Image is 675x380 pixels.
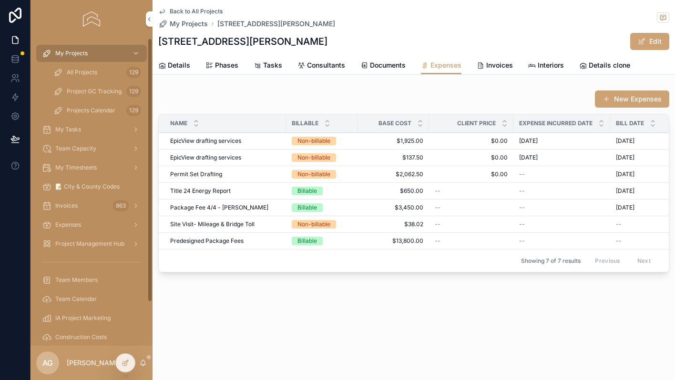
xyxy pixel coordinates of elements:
a: Team Capacity [36,140,147,157]
div: Non-billable [297,170,330,179]
span: [DATE] [616,204,634,211]
span: Invoices [486,60,513,70]
a: Package Fee 4/4 - [PERSON_NAME] [170,204,280,211]
div: 863 [113,200,129,211]
span: $650.00 [363,187,423,195]
span: Consultants [307,60,345,70]
span: Documents [370,60,406,70]
a: All Projects129 [48,64,147,81]
span: Expense Incurred Date [519,120,593,127]
span: [DATE] [519,137,538,145]
span: [DATE] [519,154,538,161]
span: EpicView drafting services [170,154,241,161]
a: $2,062.50 [363,170,423,178]
span: IA Project Marketing [55,314,111,322]
a: Title 24 Energy Report [170,187,280,195]
a: Documents [360,57,406,76]
a: Project Management Hub [36,235,147,252]
span: -- [435,220,440,228]
span: [DATE] [616,137,634,145]
span: Bill Date [616,120,644,127]
a: Construction Costs [36,329,147,346]
a: My Projects [158,19,208,29]
span: Back to All Projects [170,8,223,15]
a: -- [519,187,604,195]
span: Interiors [538,60,564,70]
span: -- [519,237,525,245]
span: Tasks [263,60,282,70]
span: Details [168,60,190,70]
div: Billable [297,203,317,212]
div: 129 [126,67,141,78]
button: Edit [630,33,669,50]
a: [DATE] [519,137,604,145]
a: Project GC Tracking129 [48,83,147,100]
a: My Tasks [36,121,147,138]
span: My Timesheets [55,164,97,171]
span: Team Capacity [55,145,96,152]
a: Permit Set Drafting [170,170,280,178]
span: -- [435,237,440,245]
div: Billable [297,187,317,195]
span: -- [616,220,622,228]
a: Tasks [254,57,282,76]
span: All Projects [67,69,97,76]
a: $3,450.00 [363,204,423,211]
span: Name [170,120,187,127]
span: Predesigned Package Fees [170,237,244,245]
a: $0.00 [435,137,508,145]
span: EpicView drafting services [170,137,241,145]
a: 📝 City & County Codes [36,178,147,195]
a: EpicView drafting services [170,154,280,161]
div: scrollable content [31,38,153,346]
span: -- [519,220,525,228]
span: $137.50 [363,154,423,161]
a: Team Calendar [36,290,147,308]
button: New Expenses [595,90,669,108]
div: 129 [126,86,141,97]
a: $1,925.00 [363,137,423,145]
span: [STREET_ADDRESS][PERSON_NAME] [217,19,335,29]
a: -- [435,187,508,195]
a: My Timesheets [36,159,147,176]
a: IA Project Marketing [36,310,147,327]
a: Non-billable [292,220,352,229]
a: Predesigned Package Fees [170,237,280,245]
p: [PERSON_NAME] [67,358,122,368]
a: Non-billable [292,137,352,145]
span: Construction Costs [55,333,107,341]
span: My Tasks [55,126,81,133]
a: -- [435,220,508,228]
span: Expenses [430,60,461,70]
a: $0.00 [435,170,508,178]
div: Billable [297,237,317,245]
a: Expenses [421,57,461,75]
span: Showing 7 of 7 results [521,257,581,265]
a: Invoices863 [36,197,147,214]
span: Billable [292,120,318,127]
a: -- [435,204,508,211]
a: -- [519,170,604,178]
a: Site Visit- Mileage & Bridge Toll [170,220,280,228]
span: -- [616,237,622,245]
span: Package Fee 4/4 - [PERSON_NAME] [170,204,268,211]
span: Title 24 Energy Report [170,187,231,195]
span: Project GC Tracking [67,88,122,95]
a: EpicView drafting services [170,137,280,145]
span: -- [435,204,440,211]
a: Team Members [36,271,147,289]
div: Non-billable [297,220,330,229]
div: 129 [126,105,141,116]
span: Team Members [55,276,98,284]
span: -- [435,187,440,195]
a: Projects Calendar129 [48,102,147,119]
a: Back to All Projects [158,8,223,15]
span: -- [519,204,525,211]
span: Site Visit- Mileage & Bridge Toll [170,220,255,228]
a: $0.00 [435,154,508,161]
a: Non-billable [292,170,352,179]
